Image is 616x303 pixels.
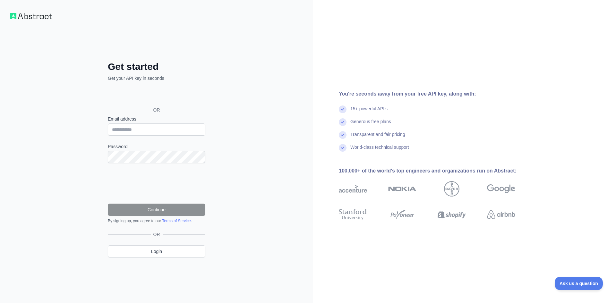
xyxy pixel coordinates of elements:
span: OR [148,107,165,113]
label: Email address [108,116,205,122]
img: accenture [339,181,367,197]
img: nokia [388,181,416,197]
h2: Get started [108,61,205,72]
img: payoneer [388,207,416,222]
span: OR [151,231,163,238]
div: Transparent and fair pricing [350,131,405,144]
img: check mark [339,131,346,139]
iframe: Toggle Customer Support [555,277,603,290]
div: 15+ powerful API's [350,105,388,118]
a: Terms of Service [162,219,191,223]
div: Generous free plans [350,118,391,131]
a: Login [108,245,205,257]
img: google [487,181,515,197]
img: check mark [339,118,346,126]
img: airbnb [487,207,515,222]
div: By signing up, you agree to our . [108,218,205,223]
div: World-class technical support [350,144,409,157]
img: bayer [444,181,459,197]
iframe: reCAPTCHA [108,171,205,196]
img: shopify [438,207,466,222]
img: Workflow [10,13,52,19]
div: You're seconds away from your free API key, along with: [339,90,536,98]
div: 100,000+ of the world's top engineers and organizations run on Abstract: [339,167,536,175]
iframe: Кнопка "Войти с аккаунтом Google" [105,88,207,103]
p: Get your API key in seconds [108,75,205,81]
img: stanford university [339,207,367,222]
img: check mark [339,105,346,113]
img: check mark [339,144,346,152]
label: Password [108,143,205,150]
button: Continue [108,204,205,216]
